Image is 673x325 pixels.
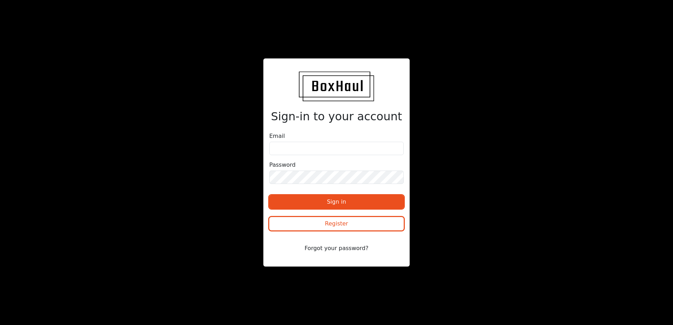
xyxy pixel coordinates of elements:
[269,242,404,255] button: Forgot your password?
[269,132,285,140] label: Email
[269,244,404,251] a: Forgot your password?
[269,161,296,169] label: Password
[269,221,404,228] a: Register
[299,71,374,101] img: BoxHaul
[269,195,404,209] button: Sign in
[269,110,404,123] h2: Sign-in to your account
[269,217,404,230] button: Register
